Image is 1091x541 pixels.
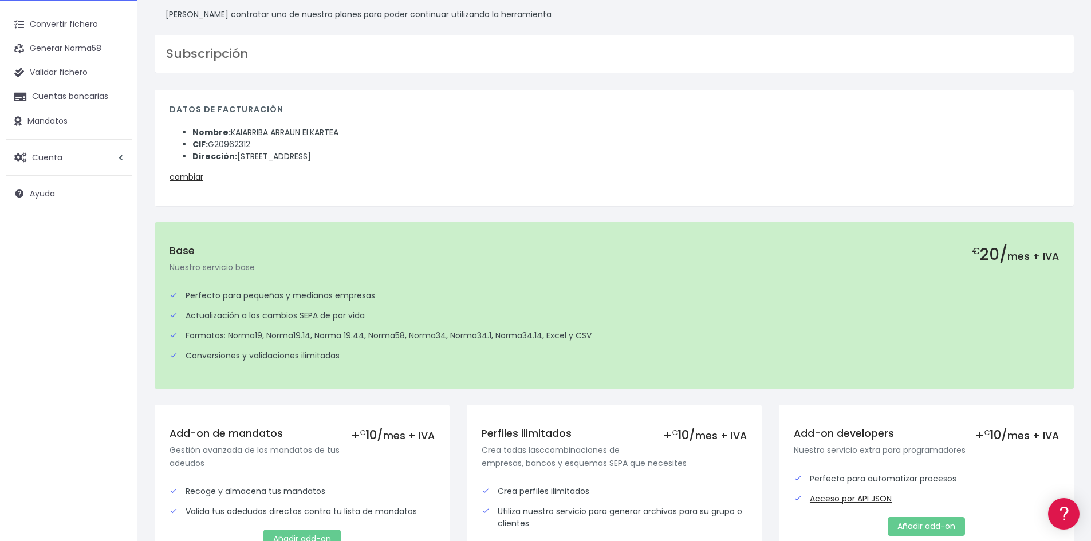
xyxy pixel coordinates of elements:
[482,485,747,497] div: Crea perfiles ilimitados
[360,428,365,437] small: €
[972,245,1059,264] h2: 20/
[6,109,132,133] a: Mandatos
[794,428,1059,440] h5: Add-on developers
[383,429,435,443] span: mes + IVA
[170,245,1059,257] h5: Base
[170,506,435,518] div: Valida tus adedudos directos contra tu lista de mandatos
[11,198,218,216] a: Perfiles de empresas
[192,127,1059,139] li: KAIARRIBA ARRAUN ELKARTEA
[11,275,218,286] div: Programadores
[975,428,1059,442] div: + 10/
[1007,250,1059,263] span: mes + IVA
[192,151,237,162] strong: Dirección:
[155,2,1074,27] div: [PERSON_NAME] contratar uno de nuestro planes para poder continuar utilizando la herramienta
[170,105,1059,120] h4: Datos de facturación
[192,139,1059,151] li: G20962312
[11,145,218,163] a: Formatos
[663,428,747,442] div: + 10/
[6,145,132,169] a: Cuenta
[170,485,435,497] div: Recoge y almacena tus mandatos
[30,188,55,199] span: Ayuda
[695,429,747,443] span: mes + IVA
[170,171,203,183] a: cambiar
[11,180,218,198] a: Videotutoriales
[11,246,218,263] a: General
[157,330,220,341] a: POWERED BY ENCHANT
[192,151,1059,163] li: [STREET_ADDRESS]
[170,444,435,469] p: Gestión avanzada de los mandatos de tus adeudos
[11,80,218,90] div: Información general
[6,61,132,85] a: Validar fichero
[6,13,132,37] a: Convertir fichero
[170,290,1059,302] div: Perfecto para pequeñas y medianas empresas
[11,293,218,310] a: API
[170,330,1059,342] div: Formatos: Norma19, Norma19.14, Norma 19.44, Norma58, Norma34, Norma34.1, Norma34.14, Excel y CSV
[888,517,965,536] a: Añadir add-on
[192,127,231,138] strong: Nombre:
[6,37,132,61] a: Generar Norma58
[11,306,218,326] button: Contáctanos
[32,151,62,163] span: Cuenta
[351,428,435,442] div: + 10/
[192,139,208,150] strong: CIF:
[810,493,892,505] a: Acceso por API JSON
[794,444,1059,456] p: Nuestro servicio extra para programadores
[170,428,435,440] h5: Add-on de mandatos
[11,127,218,137] div: Convertir ficheros
[11,97,218,115] a: Información general
[170,350,1059,362] div: Conversiones y validaciones ilimitadas
[984,428,990,437] small: €
[794,473,1059,485] div: Perfecto para automatizar procesos
[972,244,980,258] small: €
[170,310,1059,322] div: Actualización a los cambios SEPA de por vida
[482,506,747,530] div: Utiliza nuestro servicio para generar archivos para su grupo o clientes
[482,444,747,469] p: Crea todas lasccombinaciones de empresas, bancos y esquemas SEPA que necesites
[166,46,1062,61] h3: Subscripción
[672,428,678,437] small: €
[482,428,747,440] h5: Perfiles ilimitados
[170,261,1059,274] p: Nuestro servicio base
[1007,429,1059,443] span: mes + IVA
[6,181,132,206] a: Ayuda
[11,227,218,238] div: Facturación
[6,85,132,109] a: Cuentas bancarias
[11,163,218,180] a: Problemas habituales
